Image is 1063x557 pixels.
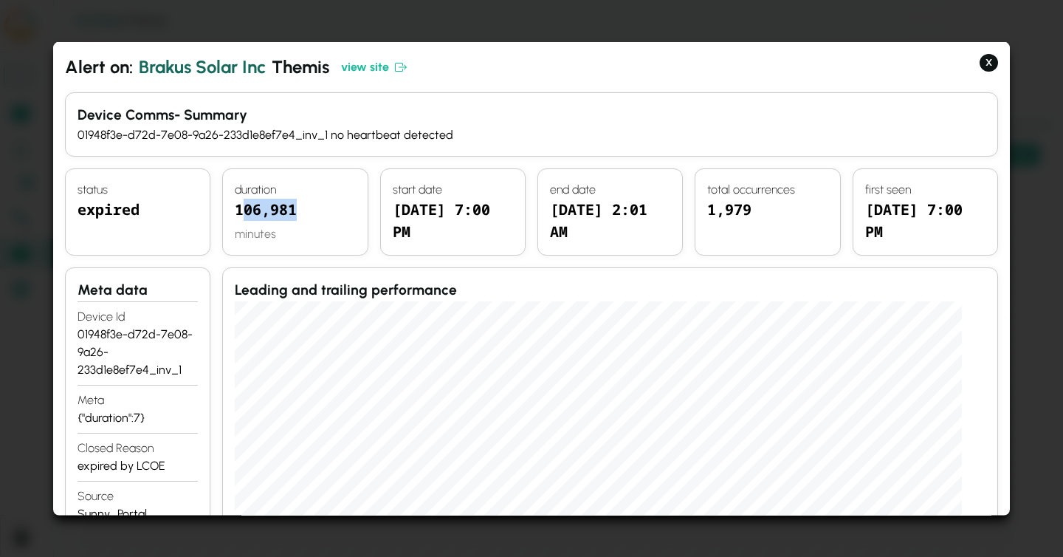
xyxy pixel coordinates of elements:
div: 106,981 [235,198,355,225]
a: view site [341,58,407,76]
span: Brakus Solar Inc [139,54,266,81]
div: expired by LCOE [78,457,198,474]
span: device comms [78,106,174,123]
h4: total occurrences [707,180,828,198]
h4: duration [235,180,355,198]
div: 1,979 [707,198,828,242]
div: [DATE] 7:00 PM [393,198,513,242]
h4: closed reason [78,439,198,457]
h4: meta [78,391,198,409]
div: Sunny_Portal [78,505,198,522]
h4: end date [550,180,670,198]
h4: device id [78,307,198,325]
h4: Source [78,487,198,505]
div: minutes [235,225,355,242]
div: [DATE] 7:00 PM [865,198,985,242]
h4: start date [393,180,513,198]
h3: Meta data [78,279,198,301]
div: 01948f3e-d72d-7e08-9a26-233d1e8ef7e4_inv_1 no heartbeat detected [78,126,985,143]
div: expired [78,198,198,242]
h4: status [78,180,198,198]
div: 01948f3e-d72d-7e08-9a26-233d1e8ef7e4_inv_1 [78,325,198,378]
h3: Leading and trailing performance [235,279,985,301]
div: {"duration":7} [78,409,198,426]
h4: first seen [865,180,985,198]
h3: - Summary [78,105,985,126]
button: X [980,54,998,72]
div: [DATE] 2:01 AM [550,198,670,242]
h2: Alert on: Themis [65,54,998,81]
